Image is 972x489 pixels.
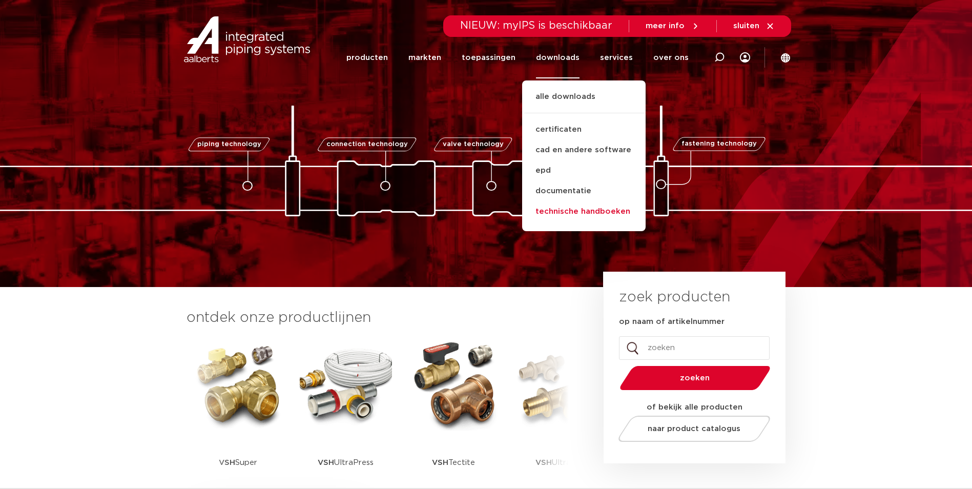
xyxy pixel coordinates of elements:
[522,201,646,222] a: technische handboeken
[197,141,261,148] span: piping technology
[443,141,504,148] span: valve technology
[460,21,612,31] span: NIEUW: myIPS is beschikbaar
[648,425,740,433] span: naar product catalogus
[462,37,515,78] a: toepassingen
[318,459,334,466] strong: VSH
[522,119,646,140] a: certificaten
[681,141,757,148] span: fastening technology
[600,37,633,78] a: services
[619,287,730,308] h3: zoek producten
[733,22,775,31] a: sluiten
[536,37,580,78] a: downloads
[522,181,646,201] a: documentatie
[432,459,448,466] strong: VSH
[646,22,700,31] a: meer info
[740,37,750,78] div: my IPS
[522,91,646,113] a: alle downloads
[535,459,552,466] strong: VSH
[187,308,569,328] h3: ontdek onze productlijnen
[408,37,441,78] a: markten
[653,37,689,78] a: over ons
[219,459,235,466] strong: VSH
[733,22,759,30] span: sluiten
[346,37,388,78] a: producten
[646,22,685,30] span: meer info
[326,141,407,148] span: connection technology
[522,160,646,181] a: epd
[646,374,744,382] span: zoeken
[615,416,773,442] a: naar product catalogus
[619,336,770,360] input: zoeken
[615,365,774,391] button: zoeken
[346,37,689,78] nav: Menu
[619,317,725,327] label: op naam of artikelnummer
[647,403,742,411] strong: of bekijk alle producten
[522,140,646,160] a: cad en andere software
